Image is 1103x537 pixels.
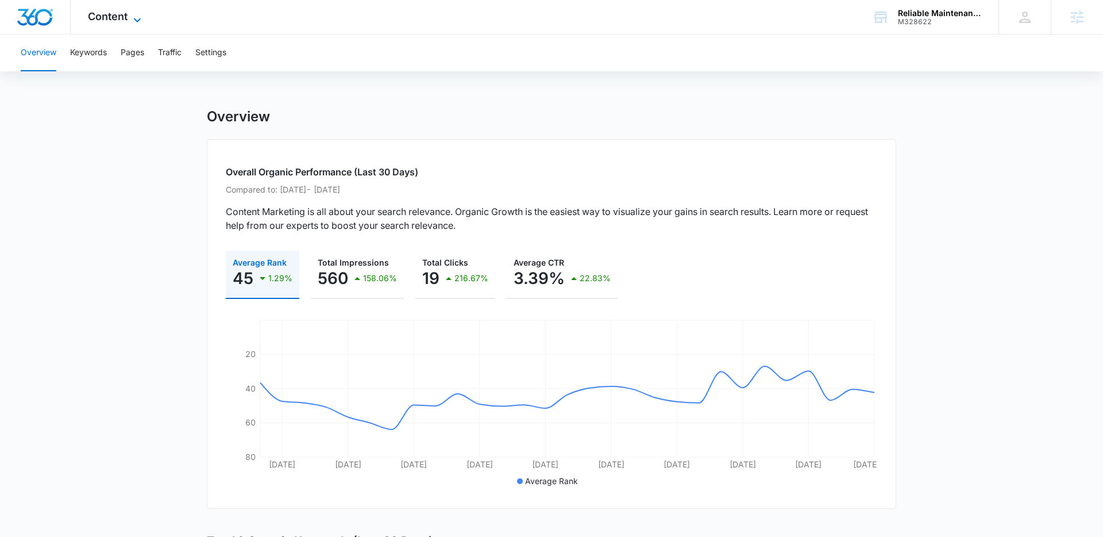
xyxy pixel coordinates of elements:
[664,459,690,469] tspan: [DATE]
[268,274,292,282] p: 1.29%
[400,459,427,469] tspan: [DATE]
[318,269,348,287] p: 560
[363,274,397,282] p: 158.06%
[525,476,578,486] span: Average Rank
[269,459,295,469] tspan: [DATE]
[514,258,564,267] span: Average CTR
[466,459,493,469] tspan: [DATE]
[195,34,226,71] button: Settings
[21,34,56,71] button: Overview
[158,34,182,71] button: Traffic
[318,258,389,267] span: Total Impressions
[898,9,982,18] div: account name
[598,459,624,469] tspan: [DATE]
[207,108,270,125] h1: Overview
[580,274,611,282] p: 22.83%
[226,165,877,179] h2: Overall Organic Performance (Last 30 Days)
[730,459,756,469] tspan: [DATE]
[795,459,822,469] tspan: [DATE]
[853,459,880,469] tspan: [DATE]
[226,205,877,232] p: Content Marketing is all about your search relevance. Organic Growth is the easiest way to visual...
[422,269,439,287] p: 19
[70,34,107,71] button: Keywords
[514,269,565,287] p: 3.39%
[454,274,488,282] p: 216.67%
[532,459,558,469] tspan: [DATE]
[898,18,982,26] div: account id
[245,452,256,462] tspan: 80
[245,349,256,359] tspan: 20
[245,417,256,427] tspan: 60
[88,10,128,22] span: Content
[335,459,361,469] tspan: [DATE]
[233,258,287,267] span: Average Rank
[422,258,468,267] span: Total Clicks
[233,269,253,287] p: 45
[121,34,144,71] button: Pages
[226,183,877,195] p: Compared to: [DATE] - [DATE]
[245,383,256,393] tspan: 40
